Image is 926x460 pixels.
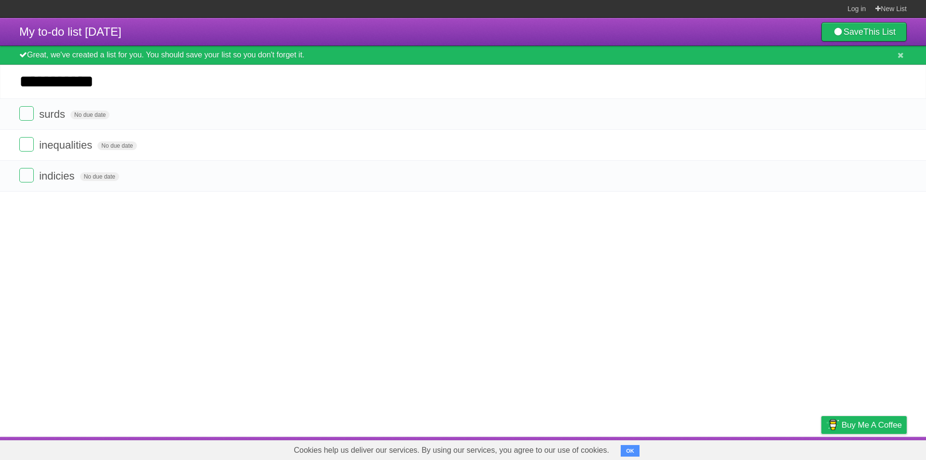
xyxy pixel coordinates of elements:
[821,416,907,434] a: Buy me a coffee
[826,417,839,433] img: Buy me a coffee
[19,25,122,38] span: My to-do list [DATE]
[842,417,902,433] span: Buy me a coffee
[80,172,119,181] span: No due date
[863,27,896,37] b: This List
[70,111,109,119] span: No due date
[776,439,797,458] a: Terms
[809,439,834,458] a: Privacy
[19,168,34,182] label: Done
[39,108,68,120] span: surds
[693,439,713,458] a: About
[97,141,136,150] span: No due date
[19,106,34,121] label: Done
[821,22,907,42] a: SaveThis List
[846,439,907,458] a: Suggest a feature
[621,445,640,457] button: OK
[39,139,95,151] span: inequalities
[39,170,77,182] span: indicies
[725,439,764,458] a: Developers
[284,441,619,460] span: Cookies help us deliver our services. By using our services, you agree to our use of cookies.
[19,137,34,152] label: Done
